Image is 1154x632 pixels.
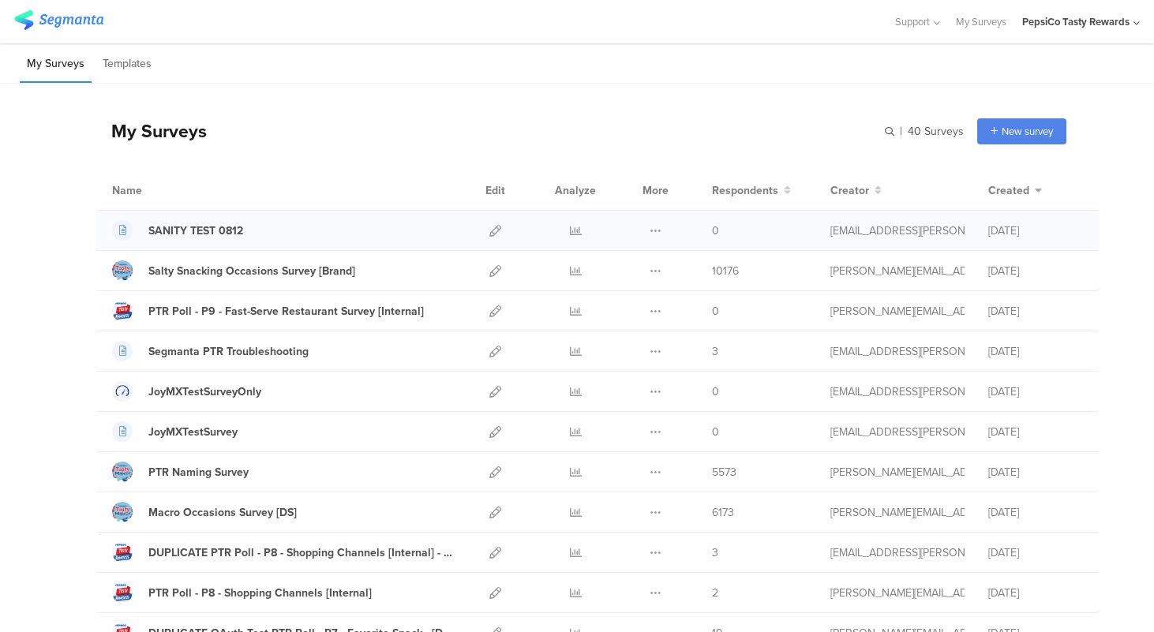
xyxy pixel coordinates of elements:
[988,585,1083,601] div: [DATE]
[988,223,1083,239] div: [DATE]
[712,263,739,279] span: 10176
[112,462,249,482] a: PTR Naming Survey
[112,182,207,199] div: Name
[112,502,297,522] a: Macro Occasions Survey [DS]
[148,464,249,481] div: PTR Naming Survey
[96,118,207,144] div: My Surveys
[112,301,424,321] a: PTR Poll - P9 - Fast-Serve Restaurant Survey [Internal]
[148,383,261,400] div: JoyMXTestSurveyOnly
[148,263,355,279] div: Salty Snacking Occasions Survey [Brand]
[148,585,372,601] div: PTR Poll - P8 - Shopping Channels [Internal]
[112,542,455,563] a: DUPLICATE PTR Poll - P8 - Shopping Channels [Internal] - test
[712,223,719,239] span: 0
[712,464,736,481] span: 5573
[830,383,965,400] div: andreza.godoy.contractor@pepsico.com
[830,544,965,561] div: andreza.godoy.contractor@pepsico.com
[478,170,512,210] div: Edit
[988,504,1083,521] div: [DATE]
[712,544,718,561] span: 3
[148,223,243,239] div: SANITY TEST 0812
[988,303,1083,320] div: [DATE]
[830,303,965,320] div: megan.lynch@pepsico.com
[988,182,1042,199] button: Created
[988,544,1083,561] div: [DATE]
[1002,124,1053,139] span: New survey
[112,582,372,603] a: PTR Poll - P8 - Shopping Channels [Internal]
[20,46,92,83] li: My Surveys
[712,585,718,601] span: 2
[830,464,965,481] div: megan.lynch@pepsico.com
[148,343,309,360] div: Segmanta PTR Troubleshooting
[988,383,1083,400] div: [DATE]
[712,504,734,521] span: 6173
[96,46,159,83] li: Templates
[148,544,455,561] div: DUPLICATE PTR Poll - P8 - Shopping Channels [Internal] - test
[112,260,355,281] a: Salty Snacking Occasions Survey [Brand]
[830,223,965,239] div: andreza.godoy.contractor@pepsico.com
[988,424,1083,440] div: [DATE]
[712,424,719,440] span: 0
[639,170,673,210] div: More
[712,182,791,199] button: Respondents
[830,504,965,521] div: megan.lynch@pepsico.com
[712,303,719,320] span: 0
[148,424,238,440] div: JoyMXTestSurvey
[897,123,905,140] span: |
[712,182,778,199] span: Respondents
[908,123,964,140] span: 40 Surveys
[712,383,719,400] span: 0
[830,585,965,601] div: megan.lynch@pepsico.com
[895,14,930,29] span: Support
[148,303,424,320] div: PTR Poll - P9 - Fast-Serve Restaurant Survey [Internal]
[1022,14,1130,29] div: PepsiCo Tasty Rewards
[988,182,1029,199] span: Created
[712,343,718,360] span: 3
[112,220,243,241] a: SANITY TEST 0812
[14,10,103,30] img: segmanta logo
[112,341,309,361] a: Segmanta PTR Troubleshooting
[988,263,1083,279] div: [DATE]
[830,182,882,199] button: Creator
[112,421,238,442] a: JoyMXTestSurvey
[148,504,297,521] div: Macro Occasions Survey [DS]
[830,263,965,279] div: megan.lynch@pepsico.com
[830,424,965,440] div: andreza.godoy.contractor@pepsico.com
[830,343,965,360] div: andreza.godoy.contractor@pepsico.com
[988,343,1083,360] div: [DATE]
[988,464,1083,481] div: [DATE]
[830,182,869,199] span: Creator
[112,381,261,402] a: JoyMXTestSurveyOnly
[552,170,599,210] div: Analyze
